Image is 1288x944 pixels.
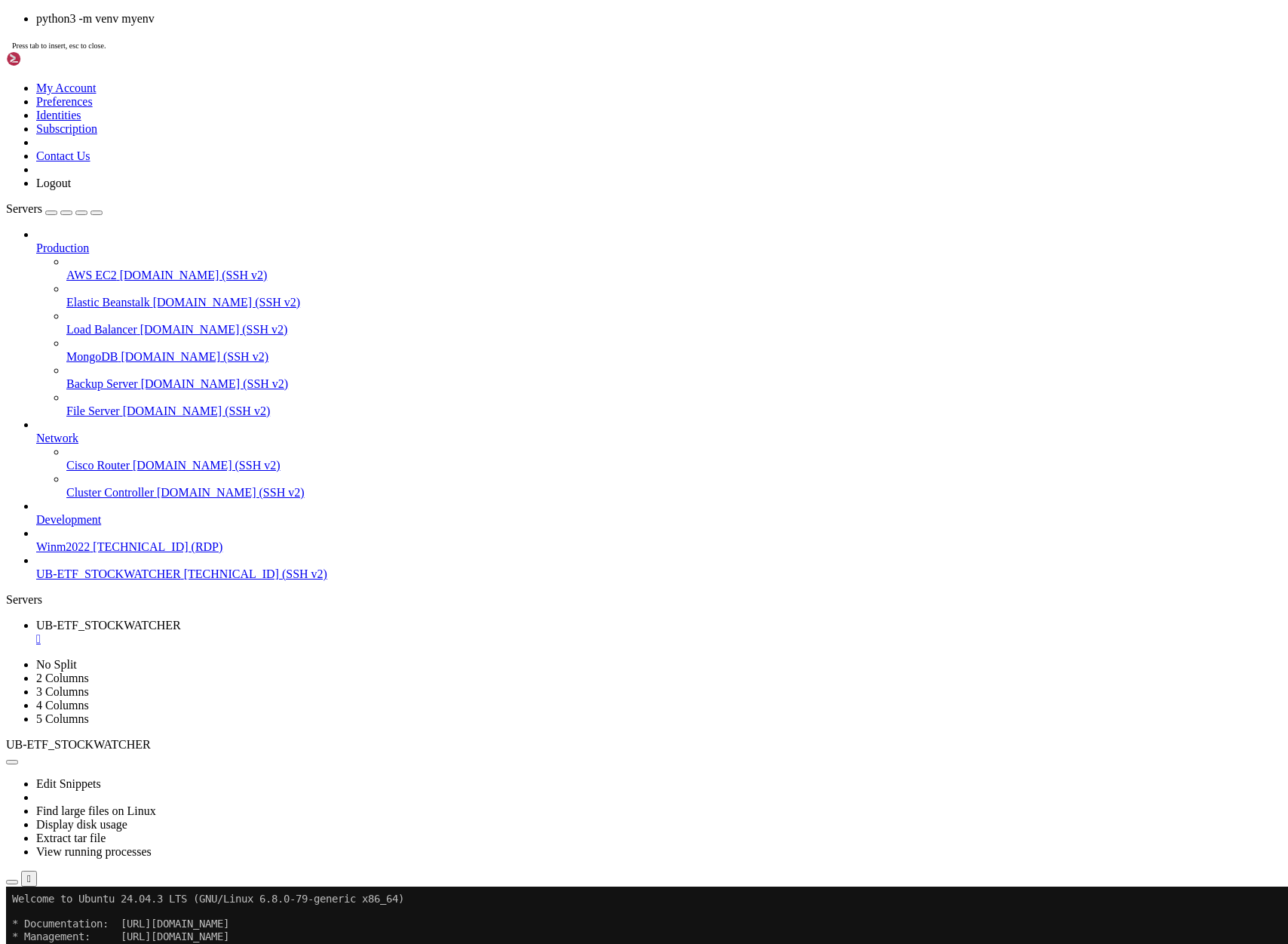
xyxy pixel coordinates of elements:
span: ~ [127,407,133,420]
x-row: : $ python3 [6,495,1091,508]
span: UB-ETF_STOCKWATCHER [6,738,151,751]
li: Cisco Router [DOMAIN_NAME] (SSH v2) [66,445,1282,472]
button:  [21,871,37,887]
a: File Server [DOMAIN_NAME] (SSH v2) [66,404,1282,418]
span: Cluster Controller [66,486,154,499]
span: [TECHNICAL_ID] (SSH v2) [184,567,327,580]
a: Subscription [36,122,97,135]
li: MongoDB [DOMAIN_NAME] (SSH v2) [66,337,1282,364]
x-row: Memory usage: 36% [6,131,1091,144]
li: UB-ETF_STOCKWATCHER [TECHNICAL_ID] (SSH v2) [36,554,1282,581]
x-row: Usage of /: 31.9% of 76.45GB [6,119,1091,132]
x-row: See [URL][DOMAIN_NAME] or run: sudo pro status [6,358,1091,371]
span: ~/ProjectML [127,495,193,507]
x-row: * Strictly confined Kubernetes makes edge and IoT secure. Learn how MicroK8s [6,220,1091,232]
span: MongoDB [66,350,118,363]
span: Network [36,432,78,444]
a:  [36,632,1282,646]
x-row: Command 'python' not found, did you mean: [6,458,1091,471]
span: ubuntu@vps-d35ccc65 [6,407,121,420]
x-row: System information as of [DATE] [6,81,1091,94]
li: Backup Server [DOMAIN_NAME] (SSH v2) [66,364,1282,391]
a: Cluster Controller [DOMAIN_NAME] (SSH v2) [66,486,1282,500]
a: Elastic Beanstalk [DOMAIN_NAME] (SSH v2) [66,296,1282,309]
li: Load Balancer [DOMAIN_NAME] (SSH v2) [66,309,1282,337]
li: AWS EC2 [DOMAIN_NAME] (SSH v2) [66,255,1282,282]
a: Backup Server [DOMAIN_NAME] (SSH v2) [66,377,1282,391]
a: Network [36,432,1282,445]
x-row: System load: 0.0 [6,106,1091,119]
span: Load Balancer [66,323,137,336]
span: Production [36,241,89,254]
a: UB-ETF_STOCKWATCHER [36,619,1282,646]
a: 4 Columns [36,699,89,712]
x-row: Expanded Security Maintenance for Applications is not enabled. [6,282,1091,295]
li: Cluster Controller [DOMAIN_NAME] (SSH v2) [66,472,1282,500]
a: 5 Columns [36,712,89,725]
x-row: IPv4 address for ens3: [TECHNICAL_ID] [6,182,1091,195]
a: Identities [36,109,81,121]
x-row: [URL][DOMAIN_NAME] [6,257,1091,270]
span: Elastic Beanstalk [66,296,150,309]
x-row: IPv6 address for ens3: [TECHNICAL_ID] [6,194,1091,207]
a: AWS EC2 [DOMAIN_NAME] (SSH v2) [66,269,1282,282]
x-row: : $ [6,407,1091,420]
a: UB-ETF_STOCKWATCHER [TECHNICAL_ID] (SSH v2) [36,567,1282,581]
li: File Server [DOMAIN_NAME] (SSH v2) [66,391,1282,418]
x-row: Welcome to Ubuntu 24.04.3 LTS (GNU/Linux 6.8.0-79-generic x86_64) [6,6,1091,19]
a: Cisco Router [DOMAIN_NAME] (SSH v2) [66,459,1282,472]
span: Development [36,513,101,526]
span: [DOMAIN_NAME] (SSH v2) [133,459,281,472]
x-row: : $ python signature_visualizer.py --symbol NEM --limit 3 [6,445,1091,458]
a: 3 Columns [36,685,89,698]
a: Production [36,241,1282,255]
span: [DOMAIN_NAME] (SSH v2) [157,486,305,499]
li: Development [36,500,1282,527]
x-row: command 'python' from deb python-is-python3 [6,483,1091,496]
span: ~/ProjectML [127,432,193,444]
x-row: Last login: [DATE] from [TECHNICAL_ID] [6,395,1091,407]
x-row: 4 updates can be applied immediately. [6,307,1091,320]
a: My Account [36,81,97,94]
x-row: : $ cd ProjectML [6,420,1091,433]
a: No Split [36,658,77,671]
a: MongoDB [DOMAIN_NAME] (SSH v2) [66,350,1282,364]
span: ubuntu@vps-d35ccc65 [6,420,121,432]
div: Servers [6,593,1282,607]
span: [DOMAIN_NAME] (SSH v2) [141,377,289,390]
a: 2 Columns [36,672,89,684]
span: ubuntu@vps-d35ccc65 [6,445,121,457]
x-row: Enable ESM Apps to receive additional future security updates. [6,345,1091,358]
x-row: To see these additional updates run: apt list --upgradable [6,320,1091,333]
x-row: : $ vi signature_visualizer.py [6,432,1091,445]
span: ~/ProjectML [127,445,193,457]
a: Servers [6,202,103,215]
span: UB-ETF_STOCKWATCHER [36,567,181,580]
div: (40, 39) [260,496,266,509]
x-row: * Management: [URL][DOMAIN_NAME] [6,44,1091,57]
span: AWS EC2 [66,269,117,281]
a: Preferences [36,95,93,108]
span: ubuntu@vps-d35ccc65 [6,432,121,444]
a: Contact Us [36,149,90,162]
span: [DOMAIN_NAME] (SSH v2) [120,269,268,281]
a: View running processes [36,845,152,858]
div:  [27,873,31,884]
x-row: Users logged in: 0 [6,169,1091,182]
li: Network [36,418,1282,500]
span: [DOMAIN_NAME] (SSH v2) [123,404,271,417]
x-row: Swap usage: 0% [6,144,1091,157]
span: [DOMAIN_NAME] (SSH v2) [140,323,288,336]
a: Find large files on Linux [36,804,156,817]
span: ubuntu@vps-d35ccc65 [6,495,121,507]
x-row: Processes: 142 [6,157,1091,170]
span: Backup Server [66,377,138,390]
a: Load Balancer [DOMAIN_NAME] (SSH v2) [66,323,1282,337]
span: [DOMAIN_NAME] (SSH v2) [153,296,301,309]
span: [DOMAIN_NAME] (SSH v2) [121,350,268,363]
a: Logout [36,177,71,189]
li: python3 -m venv myenv [36,12,1282,26]
a: Edit Snippets [36,777,101,790]
span: Cisco Router [66,459,130,472]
